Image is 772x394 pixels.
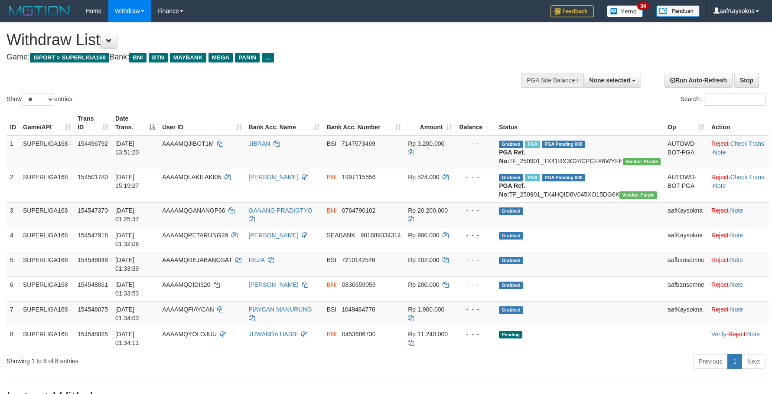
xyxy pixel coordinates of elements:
a: Reject [711,140,729,147]
h1: Withdraw List [7,31,506,49]
span: BTN [149,53,168,62]
a: Reject [711,256,729,263]
td: SUPERLIGA168 [20,326,74,351]
td: SUPERLIGA168 [20,252,74,276]
span: Copy 0453686730 to clipboard [342,331,376,338]
td: TF_250901_TX4HQID8V045XO15DG6K [495,169,664,202]
span: Copy 1049484778 to clipboard [342,306,375,313]
th: Bank Acc. Number: activate to sort column ascending [323,111,405,135]
td: · [708,227,769,252]
span: Grabbed [499,306,523,314]
td: · [708,202,769,227]
td: aafbansomne [664,276,708,301]
span: PANIN [235,53,260,62]
a: Reject [711,174,729,181]
span: Grabbed [499,207,523,215]
td: SUPERLIGA168 [20,169,74,202]
td: · [708,252,769,276]
span: Rp 202.000 [408,256,439,263]
span: 154548075 [78,306,108,313]
td: · · [708,135,769,169]
a: JIBRAN [249,140,270,147]
div: - - - [459,280,492,289]
span: Grabbed [499,141,523,148]
td: · · [708,326,769,351]
span: AAAAMQREJABANGSAT [162,256,232,263]
a: [PERSON_NAME] [249,174,299,181]
input: Search: [704,93,765,106]
div: PGA Site Balance / [521,73,583,88]
span: BNI [327,207,337,214]
a: JUWANDA HASBI [249,331,298,338]
span: 154548061 [78,281,108,288]
td: · · [708,169,769,202]
th: Date Trans.: activate to sort column descending [112,111,159,135]
span: [DATE] 15:19:27 [115,174,139,189]
a: Reject [711,207,729,214]
a: FIAYCAN MANURUNG [249,306,312,313]
td: aafKaysokna [664,301,708,326]
div: - - - [459,139,492,148]
label: Search: [681,93,765,106]
span: [DATE] 01:33:39 [115,256,139,272]
a: 1 [727,354,742,369]
div: - - - [459,330,492,338]
td: 5 [7,252,20,276]
span: ... [262,53,274,62]
span: AAAAMQGANANGP66 [162,207,225,214]
a: Check Trans [730,174,765,181]
a: Note [713,182,726,189]
a: Reject [711,281,729,288]
span: BSI [327,306,337,313]
span: None selected [589,77,630,84]
td: 6 [7,276,20,301]
span: Grabbed [499,257,523,264]
th: User ID: activate to sort column ascending [159,111,245,135]
span: [DATE] 01:33:53 [115,281,139,297]
span: Copy 0830659059 to clipboard [342,281,376,288]
td: TF_250901_TX41RX3O24CPCFX6WYFE [495,135,664,169]
td: 3 [7,202,20,227]
span: Copy 7210142546 to clipboard [342,256,375,263]
a: Note [730,306,743,313]
a: Note [713,149,726,156]
img: Feedback.jpg [550,5,594,17]
a: Stop [734,73,759,88]
a: Reject [711,232,729,239]
a: Note [730,281,743,288]
span: AAAAMQPETARUNG29 [162,232,228,239]
select: Showentries [22,93,54,106]
span: AAAAMQJIBOT1M [162,140,214,147]
span: Copy 7147573469 to clipboard [342,140,375,147]
a: GANANG PRADIGTYO [249,207,313,214]
span: Rp 11.240.000 [408,331,448,338]
b: PGA Ref. No: [499,182,525,198]
th: ID [7,111,20,135]
span: BNI [327,281,337,288]
th: Game/API: activate to sort column ascending [20,111,74,135]
div: - - - [459,206,492,215]
span: Rp 200.000 [408,281,439,288]
a: Note [730,256,743,263]
span: AAAAMQLAKILAKI05 [162,174,221,181]
span: 154547370 [78,207,108,214]
a: Previous [693,354,728,369]
span: [DATE] 01:34:03 [115,306,139,322]
span: 154501780 [78,174,108,181]
span: AAAAMQFIAYCAN [162,306,214,313]
a: [PERSON_NAME] [249,232,299,239]
span: 34 [637,2,649,10]
span: Grabbed [499,174,523,181]
td: · [708,276,769,301]
td: SUPERLIGA168 [20,227,74,252]
span: MEGA [208,53,233,62]
a: Reject [711,306,729,313]
label: Show entries [7,93,72,106]
div: Showing 1 to 8 of 8 entries [7,353,315,365]
span: Copy 901889334314 to clipboard [360,232,401,239]
span: PGA Pending [542,174,585,181]
th: Trans ID: activate to sort column ascending [74,111,112,135]
span: Grabbed [499,232,523,240]
a: Check Trans [730,140,765,147]
span: [DATE] 13:51:20 [115,140,139,156]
